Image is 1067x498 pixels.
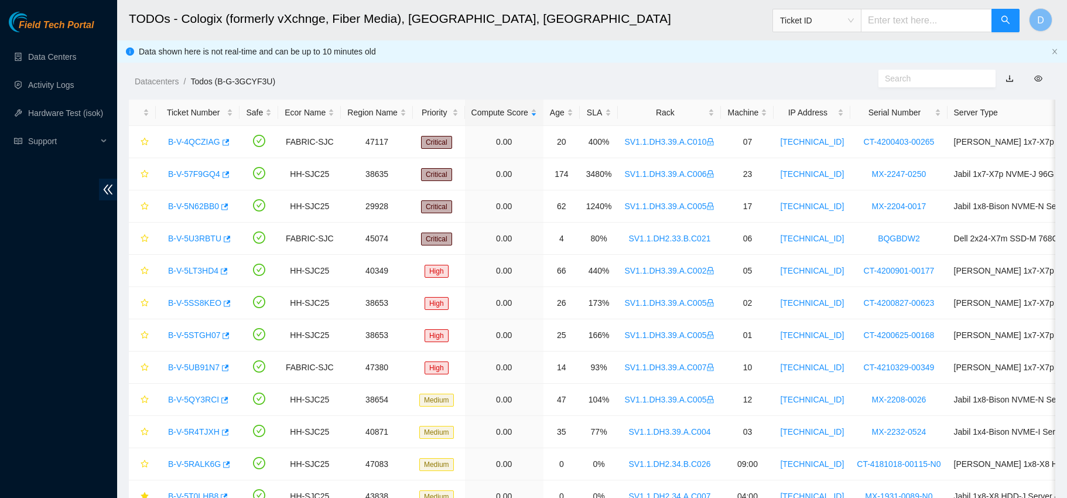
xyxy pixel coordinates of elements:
[628,234,710,243] a: SV1.1.DH2.33.B.C021
[253,135,265,147] span: check-circle
[168,395,219,404] a: B-V-5QY3RCI
[190,77,275,86] a: Todos (B-G-3GCYF3U)
[1029,8,1052,32] button: D
[780,202,844,211] a: [TECHNICAL_ID]
[141,267,149,276] span: star
[419,458,454,471] span: Medium
[425,265,449,278] span: High
[135,326,149,344] button: star
[1051,48,1058,55] span: close
[465,416,543,448] td: 0.00
[861,9,992,32] input: Enter text here...
[341,319,413,352] td: 38653
[872,395,926,404] a: MX-2208-0026
[465,255,543,287] td: 0.00
[706,299,714,307] span: lock
[706,202,714,210] span: lock
[624,169,714,179] a: SV1.1.DH3.39.A.C006lock
[780,137,844,146] a: [TECHNICAL_ID]
[997,69,1022,88] button: download
[253,393,265,405] span: check-circle
[278,352,341,384] td: FABRIC-SJC
[341,255,413,287] td: 40349
[1006,74,1014,83] a: download
[543,126,580,158] td: 20
[580,287,618,319] td: 173%
[168,298,221,308] a: B-V-5SS8KEO
[253,328,265,340] span: check-circle
[543,448,580,480] td: 0
[135,294,149,312] button: star
[780,459,844,469] a: [TECHNICAL_ID]
[9,21,94,36] a: Akamai TechnologiesField Tech Portal
[168,137,220,146] a: B-V-4QCZIAG
[341,126,413,158] td: 47117
[135,77,179,86] a: Datacenters
[141,170,149,179] span: star
[99,179,117,200] span: double-left
[341,287,413,319] td: 38653
[628,459,710,469] a: SV1.1.DH2.34.B.C026
[864,266,935,275] a: CT-4200901-00177
[885,72,980,85] input: Search
[341,158,413,190] td: 38635
[9,12,59,32] img: Akamai Technologies
[278,255,341,287] td: HH-SJC25
[28,129,97,153] span: Support
[341,223,413,255] td: 45074
[721,384,774,416] td: 12
[341,384,413,416] td: 38654
[135,229,149,248] button: star
[780,395,844,404] a: [TECHNICAL_ID]
[543,255,580,287] td: 66
[141,460,149,469] span: star
[168,202,219,211] a: B-V-5N62BB0
[135,358,149,377] button: star
[706,138,714,146] span: lock
[580,255,618,287] td: 440%
[1001,15,1010,26] span: search
[580,223,618,255] td: 80%
[864,137,935,146] a: CT-4200403-00265
[1037,13,1044,28] span: D
[341,352,413,384] td: 47380
[580,158,618,190] td: 3480%
[421,168,452,181] span: Critical
[28,52,76,62] a: Data Centers
[465,319,543,352] td: 0.00
[872,169,926,179] a: MX-2247-0250
[465,190,543,223] td: 0.00
[19,20,94,31] span: Field Tech Portal
[580,352,618,384] td: 93%
[425,361,449,374] span: High
[421,200,452,213] span: Critical
[721,416,774,448] td: 03
[278,223,341,255] td: FABRIC-SJC
[780,169,844,179] a: [TECHNICAL_ID]
[465,126,543,158] td: 0.00
[465,352,543,384] td: 0.00
[465,158,543,190] td: 0.00
[543,352,580,384] td: 14
[543,416,580,448] td: 35
[278,448,341,480] td: HH-SJC25
[864,330,935,340] a: CT-4200625-00168
[168,363,220,372] a: B-V-5UB91N7
[721,126,774,158] td: 07
[135,390,149,409] button: star
[253,425,265,437] span: check-circle
[580,416,618,448] td: 77%
[543,158,580,190] td: 174
[253,296,265,308] span: check-circle
[706,170,714,178] span: lock
[141,363,149,373] span: star
[341,448,413,480] td: 47083
[878,234,920,243] a: BQGBDW2
[135,197,149,216] button: star
[624,330,714,340] a: SV1.1.DH3.39.A.C005lock
[721,352,774,384] td: 10
[28,108,103,118] a: Hardware Test (isok)
[857,459,941,469] a: CT-4181018-00115-N0
[421,233,452,245] span: Critical
[253,264,265,276] span: check-circle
